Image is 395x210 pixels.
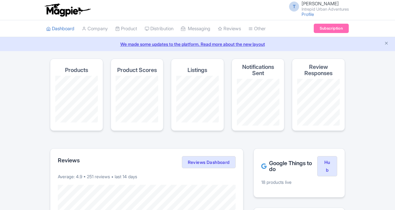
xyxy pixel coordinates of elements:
[317,156,337,177] a: Hub
[248,20,266,37] a: Other
[117,67,157,73] h4: Product Scores
[65,67,88,73] h4: Products
[302,7,349,11] small: Intrepid Urban Adventures
[43,3,92,17] img: logo-ab69f6fb50320c5b225c76a69d11143b.png
[182,156,236,169] a: Reviews Dashboard
[82,20,108,37] a: Company
[384,40,389,47] button: Close announcement
[145,20,173,37] a: Distribution
[297,64,340,76] h4: Review Responses
[181,20,210,37] a: Messaging
[261,179,337,185] p: 18 products live
[58,157,80,164] h2: Reviews
[218,20,241,37] a: Reviews
[187,67,207,73] h4: Listings
[261,160,317,173] h2: Google Things to do
[285,1,349,11] a: T [PERSON_NAME] Intrepid Urban Adventures
[314,24,349,33] a: Subscription
[302,12,314,17] a: Profile
[289,2,299,12] span: T
[46,20,74,37] a: Dashboard
[237,64,279,76] h4: Notifications Sent
[58,173,236,180] p: Average: 4.9 • 251 reviews • last 14 days
[115,20,137,37] a: Product
[4,41,391,47] a: We made some updates to the platform. Read more about the new layout
[302,1,339,7] span: [PERSON_NAME]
